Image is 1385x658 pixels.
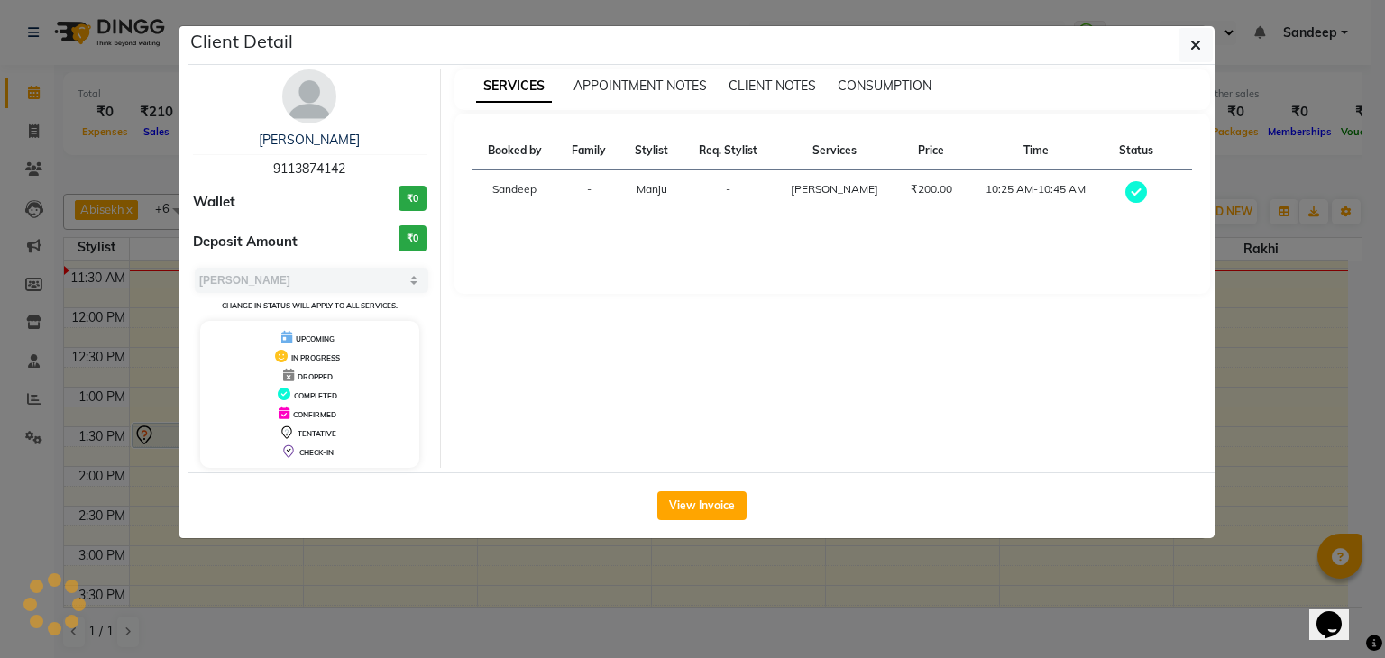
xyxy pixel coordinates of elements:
[298,372,333,381] span: DROPPED
[282,69,336,123] img: avatar
[573,78,707,94] span: APPOINTMENT NOTES
[683,132,774,170] th: Req. Stylist
[838,78,931,94] span: CONSUMPTION
[259,132,360,148] a: [PERSON_NAME]
[557,132,620,170] th: Family
[299,448,334,457] span: CHECK-IN
[895,132,967,170] th: Price
[399,225,427,251] h3: ₹0
[472,170,558,216] td: Sandeep
[193,192,235,213] span: Wallet
[620,132,683,170] th: Stylist
[557,170,620,216] td: -
[1309,586,1367,640] iframe: chat widget
[967,170,1104,216] td: 10:25 AM-10:45 AM
[657,491,747,520] button: View Invoice
[637,182,667,196] span: Manju
[784,181,885,197] div: [PERSON_NAME]
[291,353,340,362] span: IN PROGRESS
[683,170,774,216] td: -
[399,186,427,212] h3: ₹0
[298,429,336,438] span: TENTATIVE
[193,232,298,252] span: Deposit Amount
[472,132,558,170] th: Booked by
[906,181,956,197] div: ₹200.00
[476,70,552,103] span: SERVICES
[293,410,336,419] span: CONFIRMED
[296,334,335,343] span: UPCOMING
[273,160,345,177] span: 9113874142
[729,78,816,94] span: CLIENT NOTES
[190,28,293,55] h5: Client Detail
[967,132,1104,170] th: Time
[1105,132,1168,170] th: Status
[774,132,896,170] th: Services
[294,391,337,400] span: COMPLETED
[222,301,398,310] small: Change in status will apply to all services.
